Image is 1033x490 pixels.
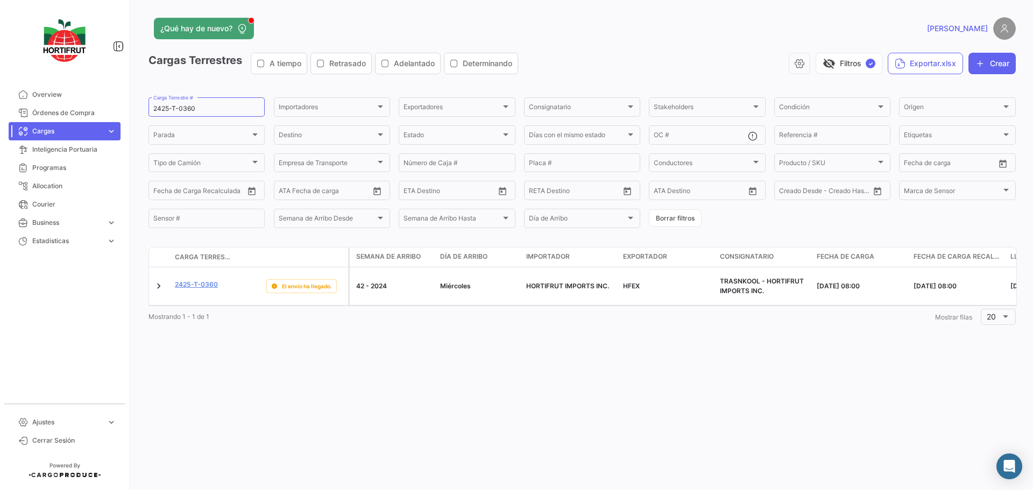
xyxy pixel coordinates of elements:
span: Fecha de Carga Recalculada [914,252,1002,261]
span: [DATE] 08:00 [914,282,957,290]
datatable-header-cell: Fecha de Carga Recalculada [909,247,1006,267]
input: Creado Desde [779,188,819,196]
input: Desde [904,161,923,168]
button: Open calendar [619,183,635,199]
span: Determinando [463,58,512,69]
datatable-header-cell: Fecha de carga [812,247,909,267]
span: Stakeholders [654,105,751,112]
span: Condición [779,105,876,112]
span: Semana de Arribo Desde [279,216,376,224]
a: Inteligencia Portuaria [9,140,121,159]
input: Creado Hasta [826,188,869,196]
span: Importadores [279,105,376,112]
span: Producto / SKU [779,161,876,168]
datatable-header-cell: Importador [522,247,619,267]
button: Open calendar [869,183,886,199]
span: Programas [32,163,116,173]
a: Courier [9,195,121,214]
button: Open calendar [369,183,385,199]
input: Desde [404,188,423,196]
input: Hasta [180,188,223,196]
span: Retrasado [329,58,366,69]
span: HFEX [623,282,640,290]
span: Cerrar Sesión [32,436,116,445]
input: ATA Desde [654,188,687,196]
span: Días con el mismo estado [529,133,626,140]
span: El envío ha llegado. [282,282,332,290]
span: Consignatario [720,252,774,261]
datatable-header-cell: Carga Terrestre # [171,248,235,266]
span: Parada [153,133,250,140]
input: Hasta [931,161,974,168]
span: Mostrando 1 - 1 de 1 [148,313,209,321]
button: Adelantado [376,53,440,74]
span: Consignatario [529,105,626,112]
a: Órdenes de Compra [9,104,121,122]
button: A tiempo [251,53,307,74]
button: Open calendar [995,155,1011,172]
span: Día de Arribo [440,252,487,261]
img: logo-hortifrut.svg [38,13,91,68]
datatable-header-cell: Semana de Arribo [350,247,436,267]
input: ATD Desde [279,188,313,196]
input: ATA Hasta [694,188,737,196]
div: Miércoles [440,281,518,291]
a: 2425-T-0360 [175,280,218,289]
span: expand_more [107,218,116,228]
span: visibility_off [823,57,836,70]
a: Programas [9,159,121,177]
span: Mostrar filas [935,313,972,321]
span: Cargas [32,126,102,136]
span: Origen [904,105,1001,112]
datatable-header-cell: Consignatario [716,247,812,267]
span: [DATE] 08:00 [817,282,860,290]
span: Empresa de Transporte [279,161,376,168]
span: TRASNKOOL - HORTIFRUT IMPORTS INC. [720,277,804,295]
span: Importador [526,252,570,261]
datatable-header-cell: Día de Arribo [436,247,522,267]
span: Adelantado [394,58,435,69]
span: Inteligencia Portuaria [32,145,116,154]
span: A tiempo [270,58,301,69]
input: Hasta [556,188,599,196]
span: expand_more [107,236,116,246]
span: Marca de Sensor [904,188,1001,196]
button: Open calendar [494,183,511,199]
span: Estado [404,133,500,140]
datatable-header-cell: Póliza [235,253,262,261]
span: ¿Qué hay de nuevo? [160,23,232,34]
a: Allocation [9,177,121,195]
input: Hasta [430,188,473,196]
input: ATD Hasta [320,188,363,196]
div: Abrir Intercom Messenger [996,453,1022,479]
input: Desde [153,188,173,196]
a: Expand/Collapse Row [153,281,164,292]
span: Semana de Arribo Hasta [404,216,500,224]
span: expand_more [107,417,116,427]
button: visibility_offFiltros✓ [816,53,882,74]
span: Allocation [32,181,116,191]
button: Open calendar [745,183,761,199]
button: Determinando [444,53,518,74]
span: Ajustes [32,417,102,427]
span: Semana de Arribo [356,252,421,261]
img: placeholder-user.png [993,17,1016,40]
span: Carga Terrestre # [175,252,231,262]
button: Retrasado [311,53,371,74]
button: Exportar.xlsx [888,53,963,74]
datatable-header-cell: Exportador [619,247,716,267]
span: Órdenes de Compra [32,108,116,118]
span: Conductores [654,161,751,168]
span: Exportador [623,252,667,261]
span: Etiquetas [904,133,1001,140]
div: 42 - 2024 [356,281,431,291]
h3: Cargas Terrestres [148,53,521,74]
button: ¿Qué hay de nuevo? [154,18,254,39]
datatable-header-cell: Estado de Envio [262,253,348,261]
span: Fecha de carga [817,252,874,261]
span: HORTIFRUT IMPORTS INC. [526,282,609,290]
span: Destino [279,133,376,140]
span: Exportadores [404,105,500,112]
button: Borrar filtros [649,209,702,227]
span: [PERSON_NAME] [927,23,988,34]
